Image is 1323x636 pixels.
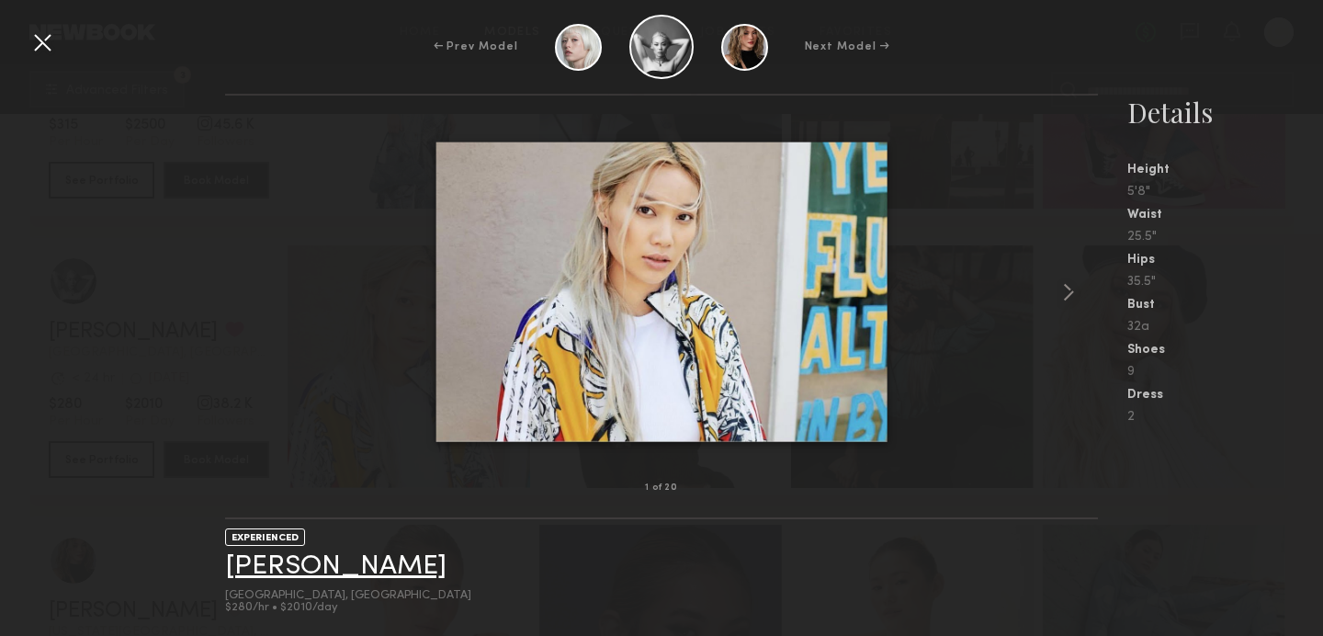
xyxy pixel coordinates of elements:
div: Bust [1127,299,1323,312]
div: [GEOGRAPHIC_DATA], [GEOGRAPHIC_DATA] [225,590,471,602]
a: [PERSON_NAME] [225,552,447,581]
div: 5'8" [1127,186,1323,199]
div: Dress [1127,389,1323,402]
div: $280/hr • $2010/day [225,602,471,614]
div: Shoes [1127,344,1323,357]
div: 2 [1127,411,1323,424]
div: ← Prev Model [434,39,518,55]
div: Waist [1127,209,1323,221]
div: Next Model → [805,39,890,55]
div: 1 of 20 [645,483,678,493]
div: 9 [1127,366,1323,379]
div: Height [1127,164,1323,176]
div: EXPERIENCED [225,528,305,546]
div: Details [1127,94,1323,131]
div: 35.5" [1127,276,1323,289]
div: 25.5" [1127,231,1323,244]
div: Hips [1127,254,1323,267]
div: 32a [1127,321,1323,334]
